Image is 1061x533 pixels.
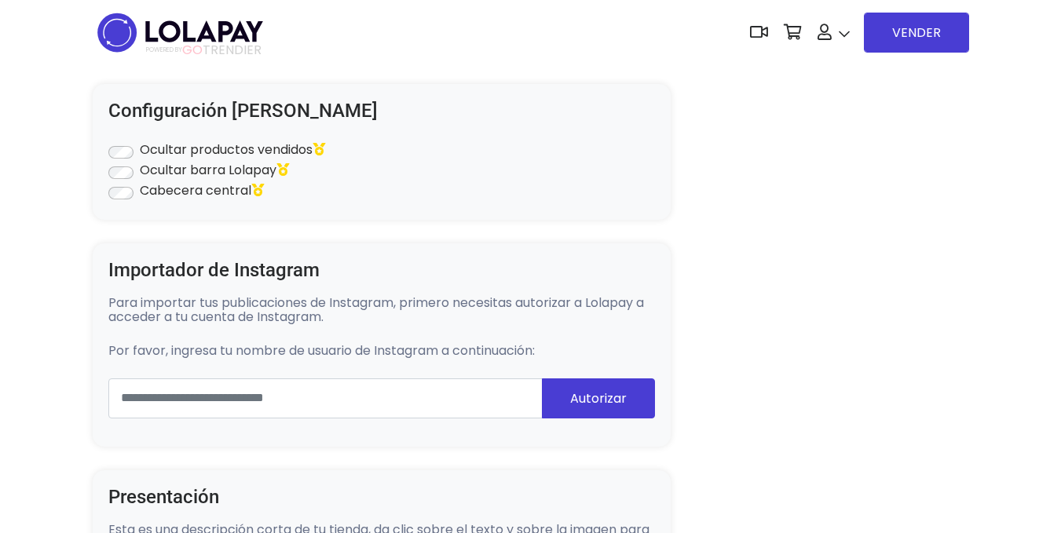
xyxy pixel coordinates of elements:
label: Cabecera central [140,184,264,198]
a: VENDER [864,13,969,53]
h4: Presentación [108,486,655,509]
label: Ocultar productos vendidos [140,143,325,157]
i: Feature Lolapay Pro [313,143,325,155]
i: Feature Lolapay Pro [251,184,264,196]
img: logo [93,8,268,57]
p: Para importar tus publicaciones de Instagram, primero necesitas autorizar a Lolapay a acceder a t... [108,296,655,323]
span: TRENDIER [146,43,262,57]
span: POWERED BY [146,46,182,54]
span: GO [182,41,203,59]
h4: Importador de Instagram [108,259,655,282]
label: Ocultar barra Lolapay [140,163,289,177]
button: Autorizar [542,378,655,418]
h4: Configuración [PERSON_NAME] [108,100,655,122]
i: Feature Lolapay Pro [276,163,289,176]
p: Por favor, ingresa tu nombre de usuario de Instagram a continuación: [108,344,655,358]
